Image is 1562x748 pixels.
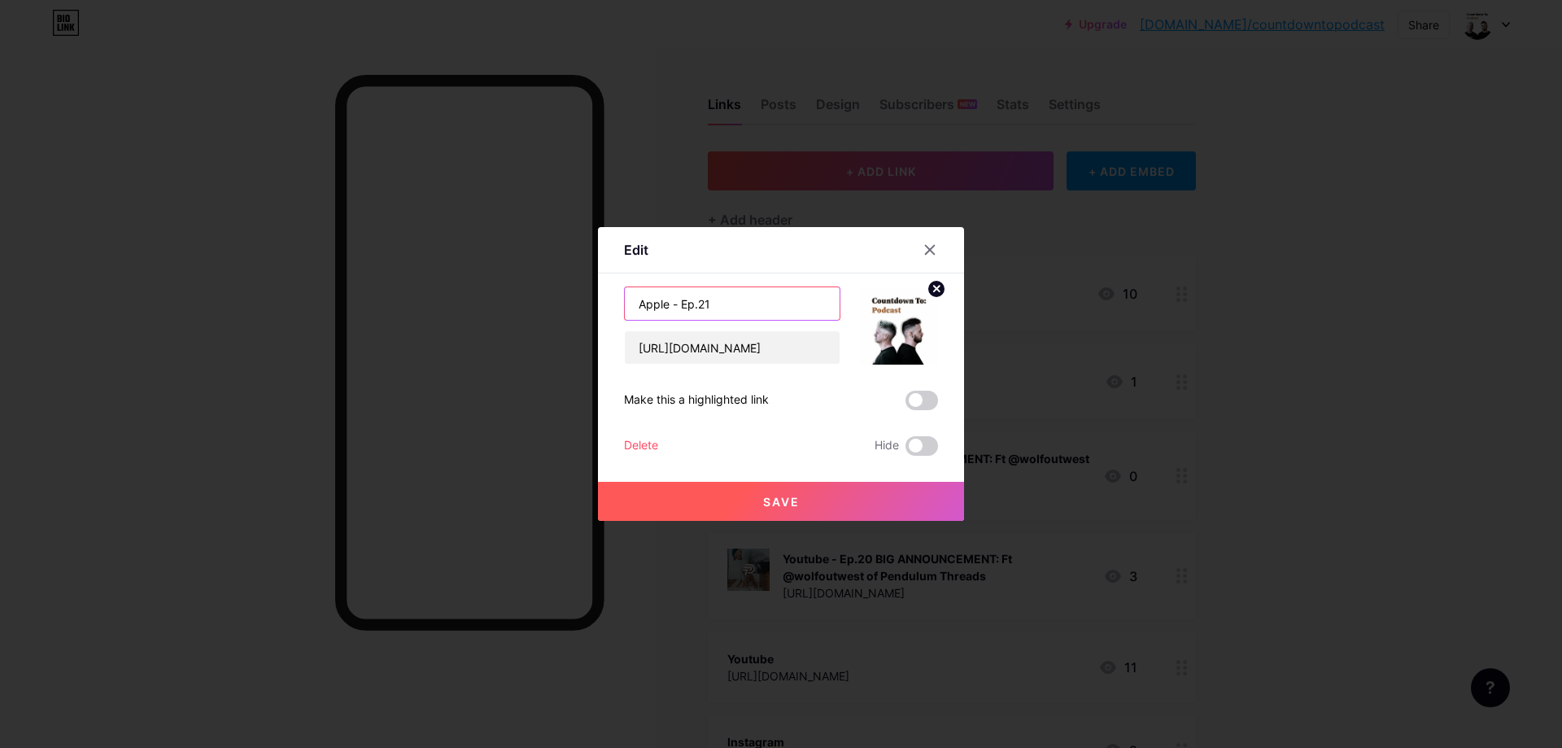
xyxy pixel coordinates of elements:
input: URL [625,331,840,364]
div: Make this a highlighted link [624,391,769,410]
span: Hide [875,436,899,456]
div: Edit [624,240,648,260]
button: Save [598,482,964,521]
span: Save [763,495,800,509]
div: Delete [624,436,658,456]
input: Title [625,287,840,320]
img: link_thumbnail [860,287,938,365]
